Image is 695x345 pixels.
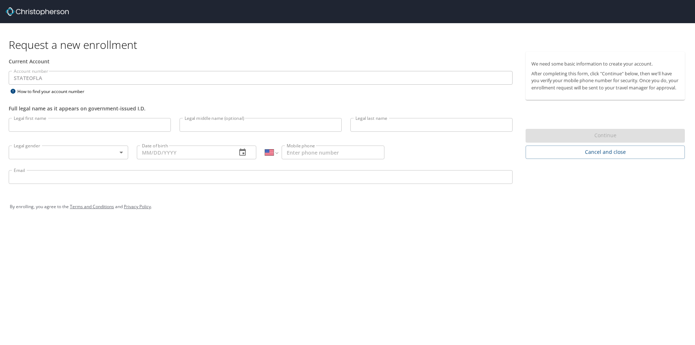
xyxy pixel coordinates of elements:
input: Enter phone number [282,146,384,159]
div: ​ [9,146,128,159]
a: Terms and Conditions [70,203,114,210]
img: cbt logo [6,7,69,16]
p: After completing this form, click "Continue" below, then we'll have you verify your mobile phone ... [531,70,679,91]
p: We need some basic information to create your account. [531,60,679,67]
div: Full legal name as it appears on government-issued I.D. [9,105,513,112]
button: Cancel and close [526,146,685,159]
a: Privacy Policy [124,203,151,210]
div: Current Account [9,58,513,65]
div: By enrolling, you agree to the and . [10,198,685,216]
input: MM/DD/YYYY [137,146,231,159]
h1: Request a new enrollment [9,38,691,52]
div: How to find your account number [9,87,99,96]
span: Cancel and close [531,148,679,157]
